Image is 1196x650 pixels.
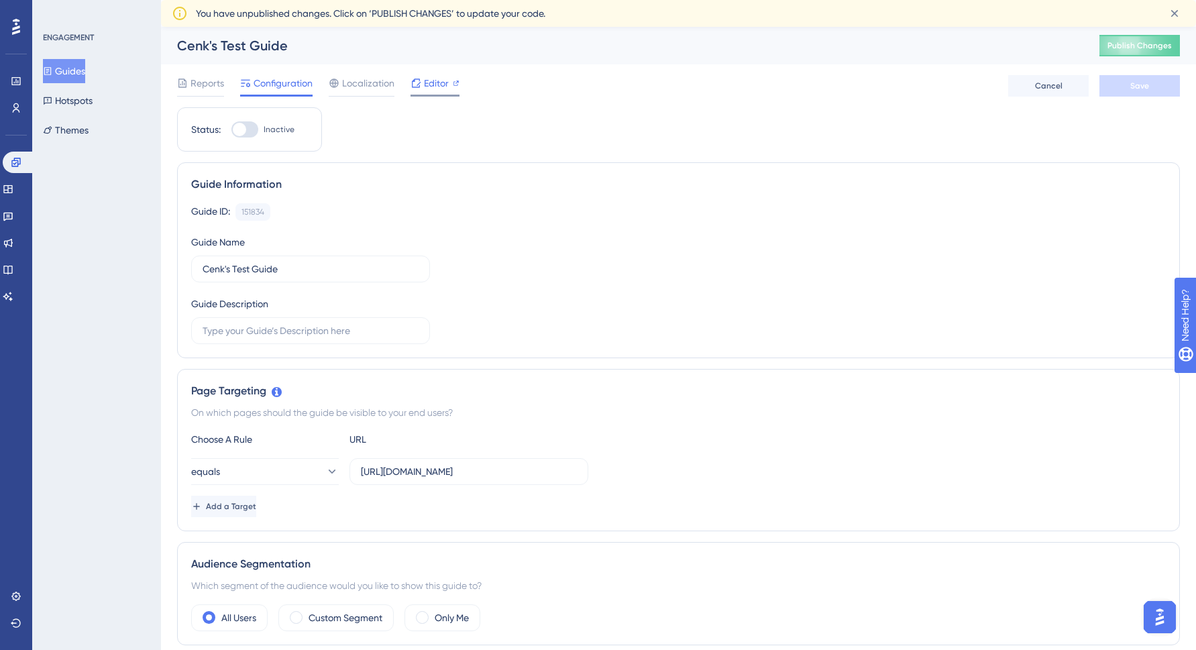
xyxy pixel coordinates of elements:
[1099,35,1180,56] button: Publish Changes
[203,262,419,276] input: Type your Guide’s Name here
[435,610,469,626] label: Only Me
[191,75,224,91] span: Reports
[43,59,85,83] button: Guides
[1107,40,1172,51] span: Publish Changes
[43,32,94,43] div: ENGAGEMENT
[191,404,1166,421] div: On which pages should the guide be visible to your end users?
[1140,597,1180,637] iframe: UserGuiding AI Assistant Launcher
[191,458,339,485] button: equals
[191,203,230,221] div: Guide ID:
[309,610,382,626] label: Custom Segment
[191,234,245,250] div: Guide Name
[191,556,1166,572] div: Audience Segmentation
[221,610,256,626] label: All Users
[191,296,268,312] div: Guide Description
[1130,80,1149,91] span: Save
[191,121,221,138] div: Status:
[191,578,1166,594] div: Which segment of the audience would you like to show this guide to?
[203,323,419,338] input: Type your Guide’s Description here
[196,5,545,21] span: You have unpublished changes. Click on ‘PUBLISH CHANGES’ to update your code.
[241,207,264,217] div: 151834
[191,496,256,517] button: Add a Target
[191,431,339,447] div: Choose A Rule
[349,431,497,447] div: URL
[32,3,84,19] span: Need Help?
[361,464,577,479] input: yourwebsite.com/path
[43,118,89,142] button: Themes
[191,464,220,480] span: equals
[264,124,294,135] span: Inactive
[1099,75,1180,97] button: Save
[254,75,313,91] span: Configuration
[43,89,93,113] button: Hotspots
[342,75,394,91] span: Localization
[206,501,256,512] span: Add a Target
[1008,75,1089,97] button: Cancel
[424,75,449,91] span: Editor
[1035,80,1063,91] span: Cancel
[177,36,1066,55] div: Cenk's Test Guide
[191,176,1166,193] div: Guide Information
[191,383,1166,399] div: Page Targeting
